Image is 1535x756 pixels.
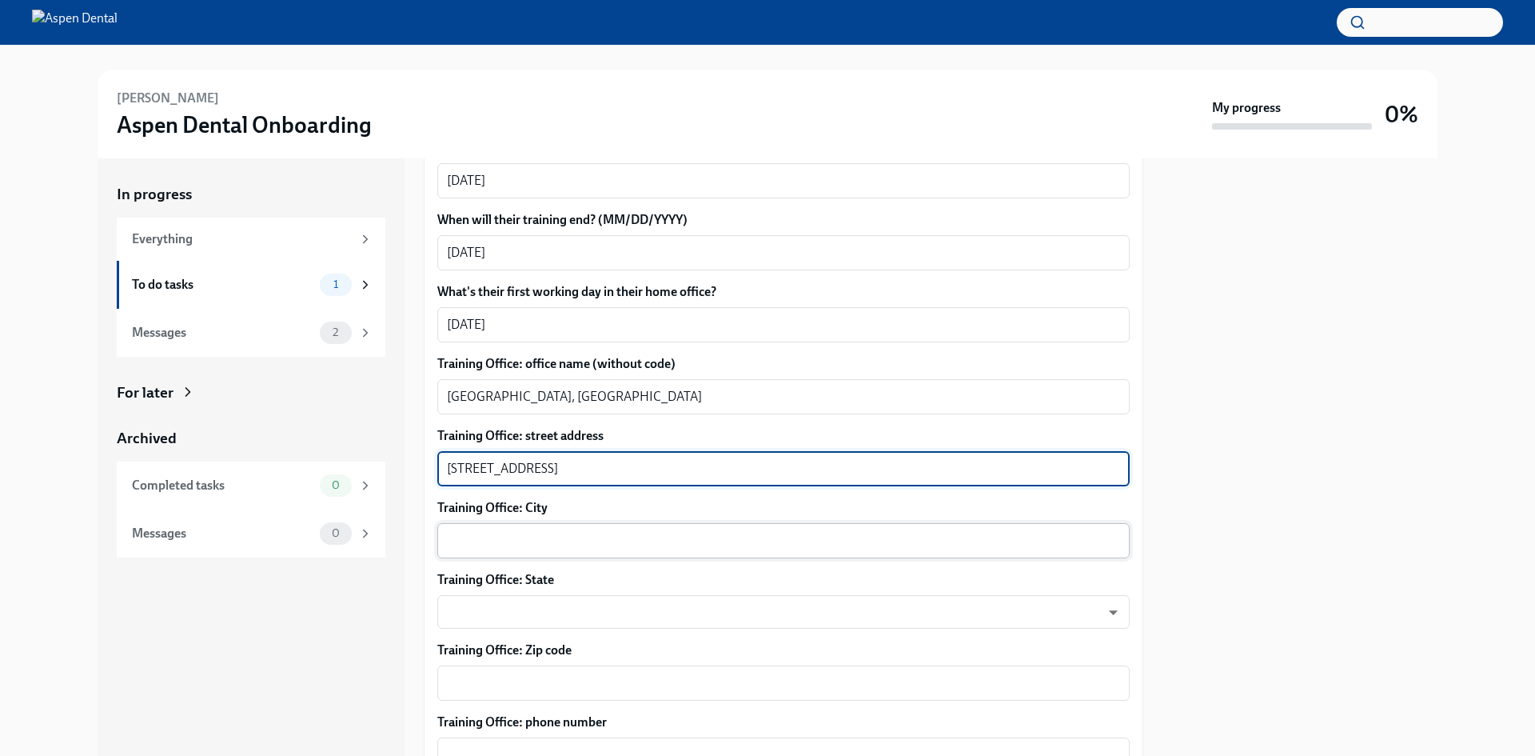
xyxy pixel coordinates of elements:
[437,571,1130,589] label: Training Office: State
[1212,99,1281,117] strong: My progress
[437,714,1130,731] label: Training Office: phone number
[437,355,1130,373] label: Training Office: office name (without code)
[117,510,385,558] a: Messages0
[447,387,1120,406] textarea: [GEOGRAPHIC_DATA], [GEOGRAPHIC_DATA]
[437,283,1130,301] label: What's their first working day in their home office?
[132,525,313,542] div: Messages
[117,462,385,510] a: Completed tasks0
[1385,100,1418,129] h3: 0%
[117,110,372,139] h3: Aspen Dental Onboarding
[132,324,313,342] div: Messages
[132,276,313,294] div: To do tasks
[447,315,1120,334] textarea: [DATE]
[117,90,219,107] h6: [PERSON_NAME]
[437,427,1130,445] label: Training Office: street address
[437,211,1130,229] label: When will their training end? (MM/DD/YYYY)
[437,642,1130,659] label: Training Office: Zip code
[132,230,352,248] div: Everything
[437,499,1130,517] label: Training Office: City
[447,459,1120,478] textarea: [STREET_ADDRESS]
[117,261,385,309] a: To do tasks1
[447,171,1120,190] textarea: [DATE]
[324,278,348,290] span: 1
[132,477,313,494] div: Completed tasks
[117,218,385,261] a: Everything
[117,428,385,449] a: Archived
[117,309,385,357] a: Messages2
[322,527,349,539] span: 0
[32,10,118,35] img: Aspen Dental
[447,243,1120,262] textarea: [DATE]
[323,326,348,338] span: 2
[437,595,1130,629] div: ​
[117,184,385,205] a: In progress
[117,382,173,403] div: For later
[117,382,385,403] a: For later
[322,479,349,491] span: 0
